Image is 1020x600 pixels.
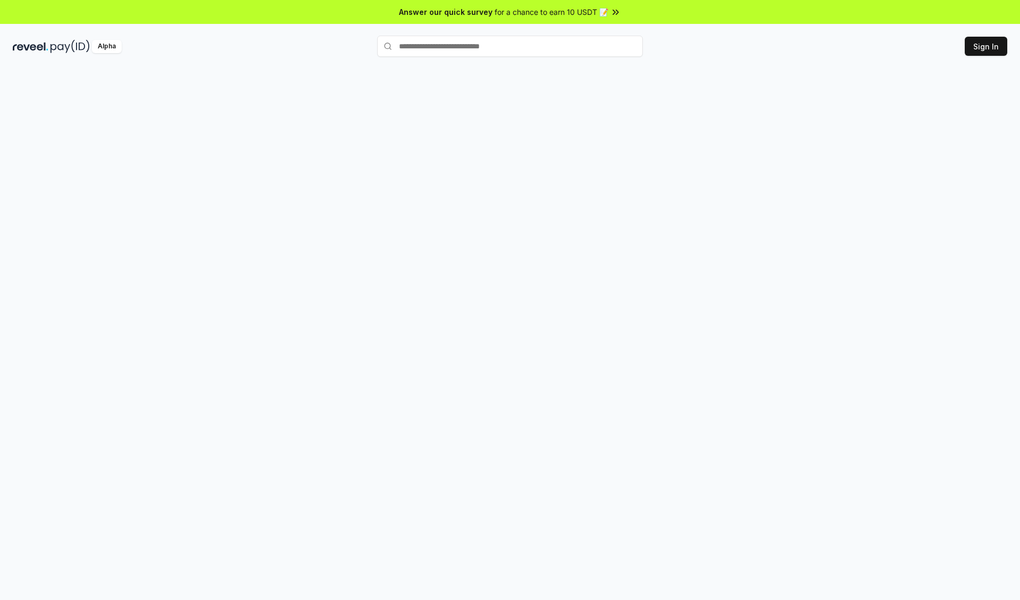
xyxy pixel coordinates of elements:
span: for a chance to earn 10 USDT 📝 [495,6,608,18]
span: Answer our quick survey [399,6,492,18]
img: pay_id [50,40,90,53]
div: Alpha [92,40,122,53]
img: reveel_dark [13,40,48,53]
button: Sign In [965,37,1007,56]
